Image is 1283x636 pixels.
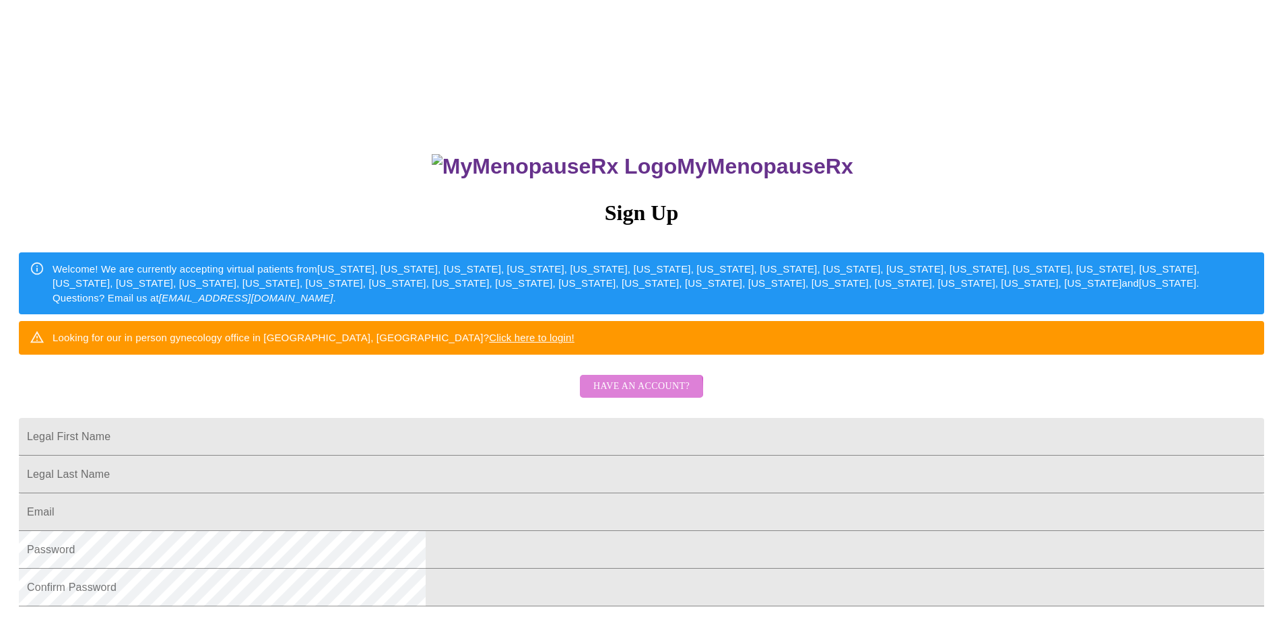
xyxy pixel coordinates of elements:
[21,154,1265,179] h3: MyMenopauseRx
[159,292,333,304] em: [EMAIL_ADDRESS][DOMAIN_NAME]
[580,375,703,398] button: Have an account?
[593,378,690,395] span: Have an account?
[53,325,574,350] div: Looking for our in person gynecology office in [GEOGRAPHIC_DATA], [GEOGRAPHIC_DATA]?
[577,390,706,401] a: Have an account?
[489,332,574,343] a: Click here to login!
[432,154,677,179] img: MyMenopauseRx Logo
[19,201,1264,225] h3: Sign Up
[53,256,1253,310] div: Welcome! We are currently accepting virtual patients from [US_STATE], [US_STATE], [US_STATE], [US...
